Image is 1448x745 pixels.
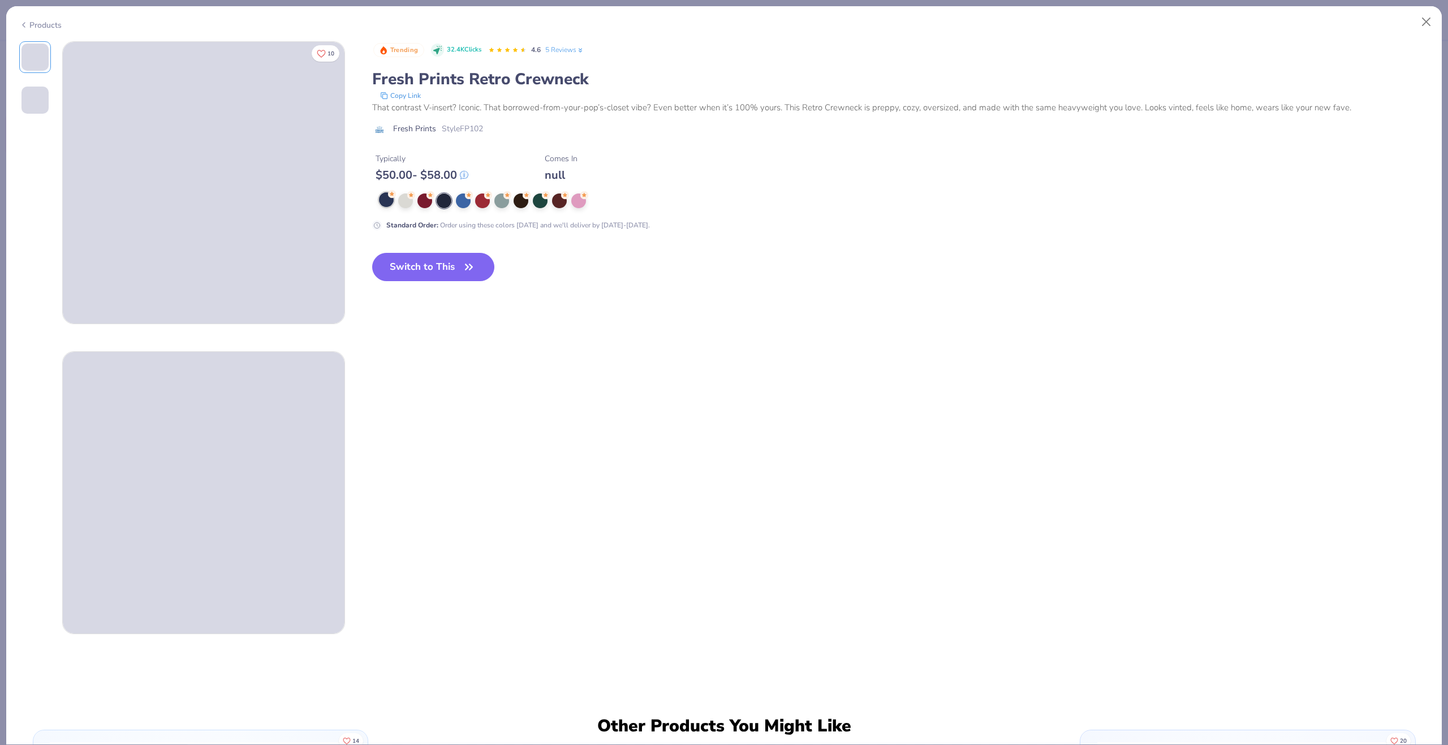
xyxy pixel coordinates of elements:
[376,153,468,165] div: Typically
[312,45,339,62] button: Like
[386,220,650,230] div: Order using these colors [DATE] and we'll deliver by [DATE]-[DATE].
[19,19,62,31] div: Products
[372,101,1429,114] div: That contrast V-insert? Iconic. That borrowed-from-your-pop’s-closet vibe? Even better when it’s ...
[545,168,578,182] div: null
[545,45,584,55] a: 5 Reviews
[379,46,388,55] img: Trending sort
[442,123,483,135] span: Style FP102
[393,123,436,135] span: Fresh Prints
[1400,738,1407,744] span: 20
[372,125,387,134] img: brand logo
[352,738,359,744] span: 14
[372,253,495,281] button: Switch to This
[488,41,527,59] div: 4.6 Stars
[590,716,858,737] div: Other Products You Might Like
[386,221,438,230] strong: Standard Order :
[531,45,541,54] span: 4.6
[373,43,424,58] button: Badge Button
[390,47,418,53] span: Trending
[372,68,1429,90] div: Fresh Prints Retro Crewneck
[447,45,481,55] span: 32.4K Clicks
[376,168,468,182] div: $ 50.00 - $ 58.00
[545,153,578,165] div: Comes In
[377,90,424,101] button: copy to clipboard
[327,51,334,57] span: 10
[1416,11,1437,33] button: Close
